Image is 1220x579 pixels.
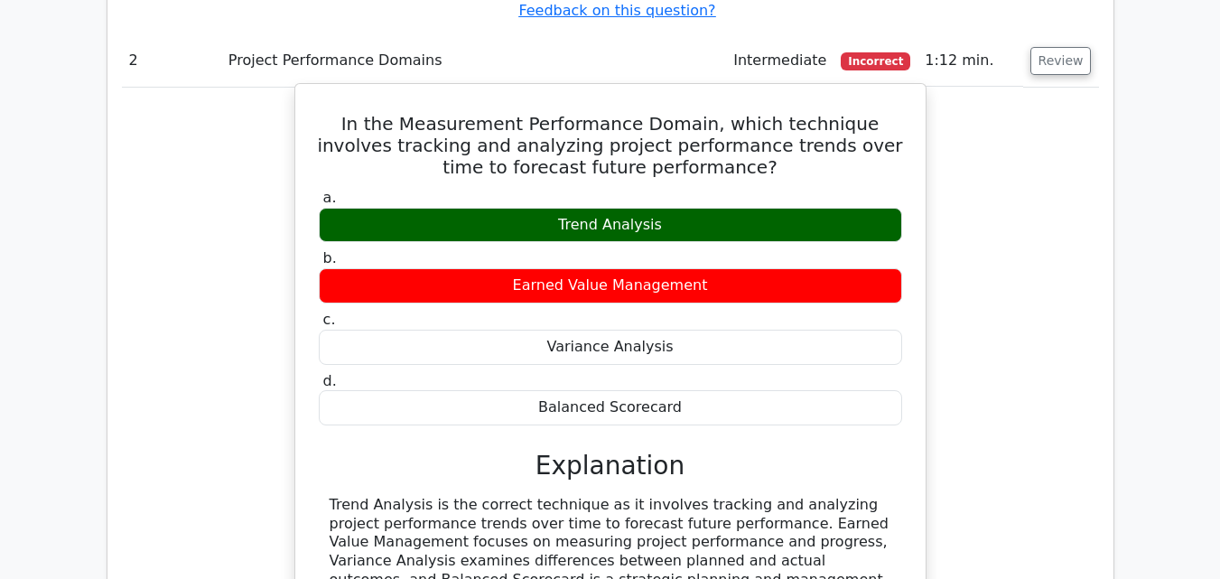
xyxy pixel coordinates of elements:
span: Incorrect [841,52,910,70]
div: Variance Analysis [319,330,902,365]
span: a. [323,189,337,206]
div: Balanced Scorecard [319,390,902,425]
td: Project Performance Domains [221,35,726,87]
td: Intermediate [726,35,834,87]
td: 2 [122,35,221,87]
div: Trend Analysis [319,208,902,243]
div: Earned Value Management [319,268,902,304]
button: Review [1030,47,1092,75]
span: d. [323,372,337,389]
a: Feedback on this question? [518,2,715,19]
h3: Explanation [330,451,891,481]
h5: In the Measurement Performance Domain, which technique involves tracking and analyzing project pe... [317,113,904,178]
span: b. [323,249,337,266]
td: 1:12 min. [917,35,1022,87]
span: c. [323,311,336,328]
